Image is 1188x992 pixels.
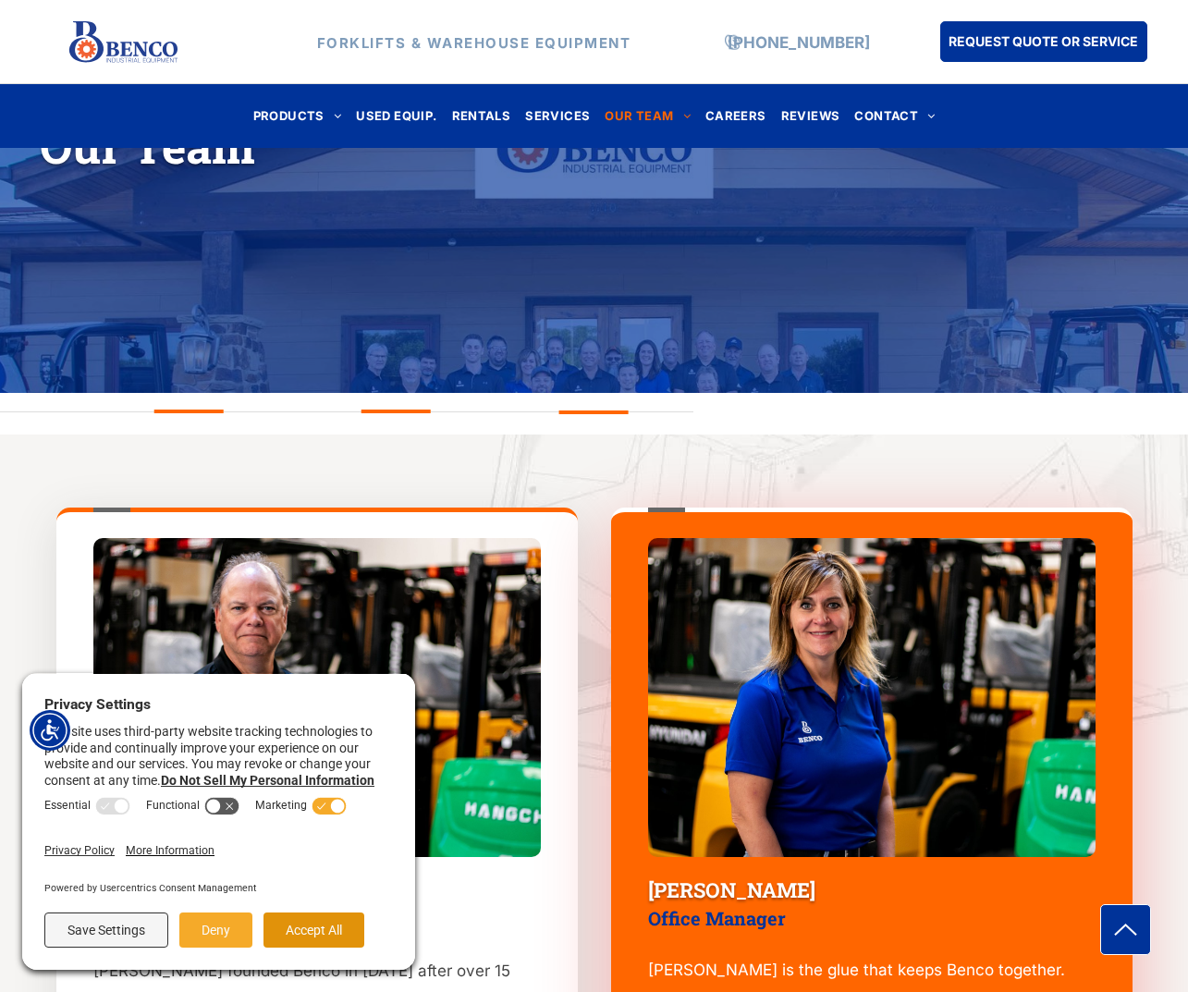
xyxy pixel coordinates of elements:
[940,21,1147,62] a: REQUEST QUOTE OR SERVICE
[728,32,870,51] a: [PHONE_NUMBER]
[698,104,774,129] a: CAREERS
[847,104,942,129] a: CONTACT
[349,104,444,129] a: USED EQUIP.
[93,538,541,858] img: bencoindustrial
[949,24,1138,58] span: REQUEST QUOTE OR SERVICE
[317,33,631,51] strong: FORKLIFTS & WAREHOUSE EQUIPMENT
[648,876,815,903] span: [PERSON_NAME]
[445,104,519,129] a: RENTALS
[648,906,786,930] span: Office Manager
[30,710,70,751] div: Accessibility Menu
[246,104,349,129] a: PRODUCTS
[648,538,1096,858] img: bencoindustrial
[774,104,848,129] a: REVIEWS
[518,104,597,129] a: SERVICES
[597,104,698,129] a: OUR TEAM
